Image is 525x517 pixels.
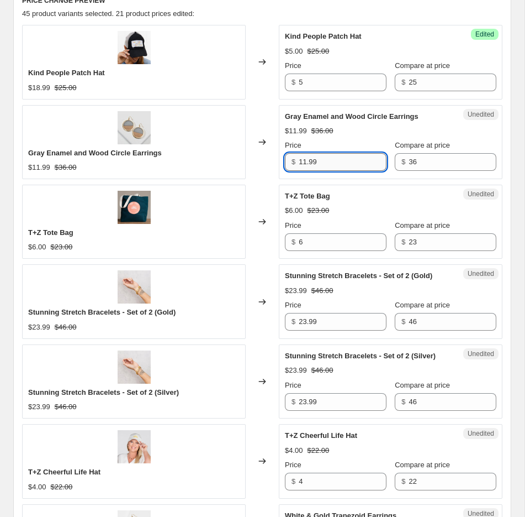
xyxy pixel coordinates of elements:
span: $ [401,78,405,86]
span: Unedited [468,110,494,119]
span: Stunning Stretch Bracelets - Set of 2 (Silver) [285,352,436,360]
img: Z0087GrayEnamelDippedWoodCircleEarringsHERO_80x.jpg [118,111,151,144]
span: Gray Enamel and Wood Circle Earrings [285,112,418,121]
img: Z0200TZHammeredStretchBracelet-GoldHERO1_80x.jpg [118,351,151,384]
div: $23.99 [285,285,307,296]
div: $6.00 [285,205,303,216]
span: Price [285,381,301,389]
span: T+Z Cheerful Life Hat [285,431,357,440]
img: Z0200TZHammeredStretchBracelet-GoldHERO1_80x.jpg [118,270,151,304]
strike: $46.00 [311,365,333,376]
strike: $46.00 [55,322,77,333]
span: $ [291,477,295,485]
div: $4.00 [285,445,303,456]
span: Stunning Stretch Bracelets - Set of 2 (Gold) [28,308,176,316]
span: T+Z Tote Bag [285,192,330,200]
span: Price [285,61,301,70]
span: $ [291,317,295,326]
span: Compare at price [395,381,450,389]
span: Unedited [468,429,494,438]
span: Kind People Patch Hat [285,32,362,40]
span: $ [401,317,405,326]
span: $ [291,238,295,246]
span: $ [401,398,405,406]
span: $ [291,398,295,406]
span: $ [291,78,295,86]
span: Price [285,141,301,149]
strike: $23.00 [307,205,330,216]
div: $6.00 [28,242,46,253]
span: Gray Enamel and Wood Circle Earrings [28,149,162,157]
span: Compare at price [395,221,450,229]
span: Unedited [468,349,494,358]
strike: $25.00 [307,46,330,57]
span: $ [401,477,405,485]
span: $ [401,238,405,246]
span: Compare at price [395,301,450,309]
img: Z0131_T_Z_Cheerful_Life_Hat_1_80x.png [118,430,151,463]
span: $ [401,158,405,166]
span: Compare at price [395,61,450,70]
span: Edited [475,30,494,39]
div: $23.99 [285,365,307,376]
span: Stunning Stretch Bracelets - Set of 2 (Silver) [28,388,179,396]
span: Compare at price [395,461,450,469]
span: Price [285,301,301,309]
strike: $36.00 [55,162,77,173]
div: $5.00 [285,46,303,57]
span: $ [291,158,295,166]
div: $11.99 [285,126,307,137]
img: Z0081_T_Z_Tote_Bag_1_80x.png [118,191,151,224]
strike: $22.00 [307,445,330,456]
div: $4.00 [28,482,46,493]
strike: $25.00 [55,82,77,93]
span: T+Z Cheerful Life Hat [28,468,100,476]
span: Price [285,461,301,469]
span: Compare at price [395,141,450,149]
div: $23.99 [28,322,50,333]
span: Unedited [468,269,494,278]
span: Stunning Stretch Bracelets - Set of 2 (Gold) [285,271,432,280]
span: Unedited [468,190,494,199]
strike: $36.00 [311,126,333,137]
span: Kind People Patch Hat [28,69,105,77]
span: 45 product variants selected. 21 product prices edited: [22,9,194,18]
span: T+Z Tote Bag [28,228,73,237]
span: Price [285,221,301,229]
strike: $46.00 [55,401,77,412]
div: $11.99 [28,162,50,173]
strike: $22.00 [51,482,73,493]
strike: $46.00 [311,285,333,296]
div: $23.99 [28,401,50,412]
img: Z0687KindPeopleHatHERO_80x.jpg [118,31,151,64]
strike: $23.00 [51,242,73,253]
div: $18.99 [28,82,50,93]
